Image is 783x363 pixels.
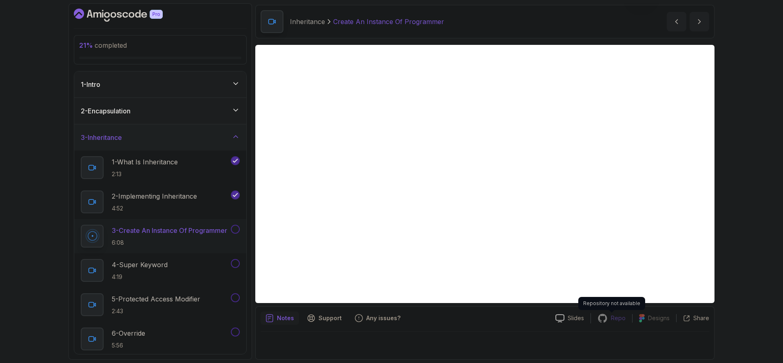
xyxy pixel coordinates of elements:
p: 4 - Super Keyword [112,260,168,270]
p: 5:56 [112,341,145,350]
p: Designs [648,314,670,322]
h3: 3 - Inheritance [81,133,122,142]
button: 4-Super Keyword4:19 [81,259,240,282]
button: notes button [261,312,299,325]
a: Dashboard [74,9,181,22]
iframe: 3 - Create an instance of Programmer [255,45,714,303]
button: 2-Encapsulation [74,98,246,124]
h3: 1 - Intro [81,80,100,89]
button: 1-What Is Inheritance2:13 [81,156,240,179]
button: 2-Implementing Inheritance4:52 [81,190,240,213]
p: 1 - What Is Inheritance [112,157,178,167]
button: 6-Override5:56 [81,328,240,350]
p: 6 - Override [112,328,145,338]
button: Support button [302,312,347,325]
p: 2:43 [112,307,200,315]
button: 3-Create An Instance Of Programmer6:08 [81,225,240,248]
span: completed [79,41,127,49]
p: 2 - Implementing Inheritance [112,191,197,201]
p: 4:19 [112,273,168,281]
button: Feedback button [350,312,405,325]
p: Notes [277,314,294,322]
p: Inheritance [290,17,325,27]
p: 4:52 [112,204,197,212]
p: 3 - Create An Instance Of Programmer [112,226,227,235]
h3: 2 - Encapsulation [81,106,130,116]
button: Share [676,314,709,322]
p: Any issues? [366,314,400,322]
p: 2:13 [112,170,178,178]
button: 1-Intro [74,71,246,97]
button: 5-Protected Access Modifier2:43 [81,293,240,316]
button: 3-Inheritance [74,124,246,151]
p: Repo [611,314,626,322]
p: Repository not available [583,300,640,307]
a: Slides [549,314,591,323]
p: Slides [568,314,584,322]
span: 21 % [79,41,93,49]
p: Create An Instance Of Programmer [333,17,444,27]
p: 6:08 [112,239,227,247]
p: Share [693,314,709,322]
p: 5 - Protected Access Modifier [112,294,200,304]
button: previous content [667,12,686,31]
p: Support [319,314,342,322]
button: next content [690,12,709,31]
